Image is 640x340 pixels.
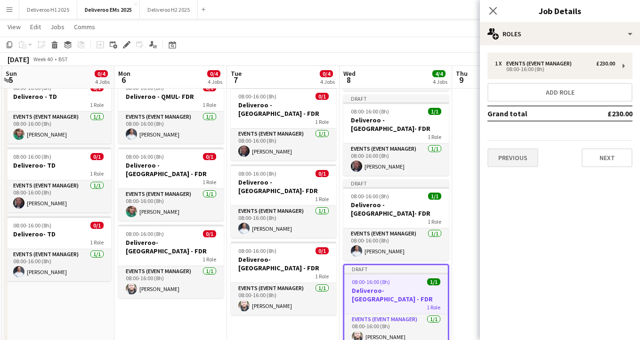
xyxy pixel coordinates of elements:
div: Draft [343,95,449,102]
span: 1 Role [90,170,104,177]
span: 1 Role [90,101,104,108]
app-job-card: 08:00-16:00 (8h)0/1Deliveroo- TD1 RoleEvents (Event Manager)1/108:00-16:00 (8h)[PERSON_NAME] [6,216,111,281]
app-job-card: 08:00-16:00 (8h)0/1Deliveroo - TD1 RoleEvents (Event Manager)1/108:00-16:00 (8h)[PERSON_NAME] [6,79,111,144]
span: 1 Role [315,118,329,125]
div: £230.00 [596,60,615,67]
div: 4 Jobs [208,78,222,85]
div: BST [58,56,68,63]
span: View [8,23,21,31]
app-card-role: Events (Event Manager)1/108:00-16:00 (8h)[PERSON_NAME] [231,283,336,315]
button: Deliveroo EMs 2025 [77,0,140,19]
h3: Deliveroo - [GEOGRAPHIC_DATA]- FDR [231,178,336,195]
div: Draft [343,179,449,187]
button: Previous [487,148,538,167]
button: Deliveroo H2 2025 [140,0,198,19]
span: 1 Role [428,218,441,225]
app-card-role: Events (Event Manager)1/108:00-16:00 (8h)[PERSON_NAME] [6,112,111,144]
span: Edit [30,23,41,31]
span: 1/1 [428,108,441,115]
div: 4 Jobs [95,78,110,85]
app-card-role: Events (Event Manager)1/108:00-16:00 (8h)[PERSON_NAME] [231,206,336,238]
span: 0/1 [90,153,104,160]
td: Grand total [487,106,576,121]
span: 1 Role [428,133,441,140]
app-card-role: Events (Event Manager)1/108:00-16:00 (8h)[PERSON_NAME] [6,249,111,281]
span: 0/4 [207,70,220,77]
h3: Job Details [480,5,640,17]
span: 1/1 [427,278,440,285]
span: 08:00-16:00 (8h) [238,170,276,177]
div: [DATE] [8,55,29,64]
span: 1 Role [203,101,216,108]
button: Add role [487,83,632,102]
span: Mon [118,69,130,78]
app-card-role: Events (Event Manager)1/108:00-16:00 (8h)[PERSON_NAME] [6,180,111,212]
span: 08:00-16:00 (8h) [351,193,389,200]
div: Events (Event Manager) [506,60,575,67]
span: Thu [456,69,468,78]
span: Tue [231,69,242,78]
span: Wed [343,69,356,78]
span: 1 Role [427,304,440,311]
app-job-card: 08:00-16:00 (8h)0/1Deliveroo- [GEOGRAPHIC_DATA] - FDR1 RoleEvents (Event Manager)1/108:00-16:00 (... [231,242,336,315]
app-card-role: Events (Event Manager)1/108:00-16:00 (8h)[PERSON_NAME] [343,228,449,260]
span: 1 Role [203,178,216,186]
span: 08:00-16:00 (8h) [13,153,51,160]
span: 1 Role [315,195,329,202]
a: Comms [70,21,99,33]
app-job-card: 08:00-16:00 (8h)0/1Deliveroo - [GEOGRAPHIC_DATA] - FDR1 RoleEvents (Event Manager)1/108:00-16:00 ... [231,87,336,161]
app-job-card: 08:00-16:00 (8h)0/1Deliveroo- TD1 RoleEvents (Event Manager)1/108:00-16:00 (8h)[PERSON_NAME] [6,147,111,212]
div: 4 Jobs [433,78,447,85]
div: 4 Jobs [320,78,335,85]
span: 08:00-16:00 (8h) [13,222,51,229]
h3: Deliveroo - QMUL- FDR [118,92,224,101]
h3: Deliveroo - TD [6,92,111,101]
span: 0/1 [316,170,329,177]
span: 08:00-16:00 (8h) [126,230,164,237]
span: 0/1 [90,222,104,229]
div: 08:00-16:00 (8h)0/1Deliveroo - [GEOGRAPHIC_DATA] - FDR1 RoleEvents (Event Manager)1/108:00-16:00 ... [118,147,224,221]
span: 0/4 [95,70,108,77]
span: 08:00-16:00 (8h) [126,153,164,160]
h3: Deliveroo- TD [6,161,111,170]
span: 0/1 [203,230,216,237]
span: 6 [117,74,130,85]
span: 0/1 [316,93,329,100]
span: 7 [229,74,242,85]
app-job-card: 08:00-16:00 (8h)0/1Deliveroo - [GEOGRAPHIC_DATA]- FDR1 RoleEvents (Event Manager)1/108:00-16:00 (... [231,164,336,238]
a: View [4,21,24,33]
app-card-role: Events (Event Manager)1/108:00-16:00 (8h)[PERSON_NAME] [343,144,449,176]
span: Comms [74,23,95,31]
td: £230.00 [576,106,632,121]
span: 08:00-16:00 (8h) [351,108,389,115]
app-card-role: Events (Event Manager)1/108:00-16:00 (8h)[PERSON_NAME] [118,189,224,221]
app-card-role: Events (Event Manager)1/108:00-16:00 (8h)[PERSON_NAME] [231,129,336,161]
span: Week 40 [31,56,55,63]
span: 08:00-16:00 (8h) [238,247,276,254]
span: 4/4 [432,70,446,77]
app-job-card: Draft08:00-16:00 (8h)1/1Deliveroo - [GEOGRAPHIC_DATA]- FDR1 RoleEvents (Event Manager)1/108:00-16... [343,179,449,260]
span: Jobs [50,23,65,31]
span: 1 Role [90,239,104,246]
span: 08:00-16:00 (8h) [238,93,276,100]
app-job-card: 08:00-16:00 (8h)0/1Deliveroo - QMUL- FDR1 RoleEvents (Event Manager)1/108:00-16:00 (8h)[PERSON_NAME] [118,79,224,144]
span: 0/1 [316,247,329,254]
app-job-card: Draft08:00-16:00 (8h)1/1Deliveroo - [GEOGRAPHIC_DATA]- FDR1 RoleEvents (Event Manager)1/108:00-16... [343,95,449,176]
span: 1 Role [315,273,329,280]
div: 1 x [495,60,506,67]
span: 1/1 [428,193,441,200]
app-job-card: 08:00-16:00 (8h)0/1Deliveroo- [GEOGRAPHIC_DATA] - FDR1 RoleEvents (Event Manager)1/108:00-16:00 (... [118,225,224,298]
h3: Deliveroo - [GEOGRAPHIC_DATA] - FDR [231,101,336,118]
span: 08:00-16:00 (8h) [352,278,390,285]
h3: Deliveroo- [GEOGRAPHIC_DATA] - FDR [231,255,336,272]
a: Jobs [47,21,68,33]
h3: Deliveroo- TD [6,230,111,238]
span: 0/4 [320,70,333,77]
